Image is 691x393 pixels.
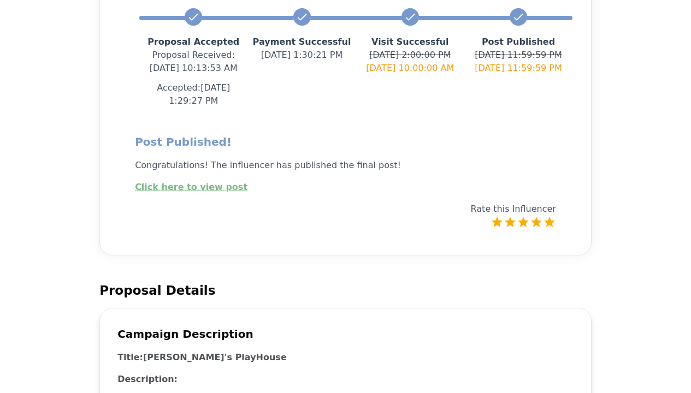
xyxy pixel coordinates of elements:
[117,351,341,364] h3: Title:
[464,35,572,49] p: Post Published
[247,49,356,62] p: [DATE] 1:30:21 PM
[464,49,572,62] p: [DATE] 11:59:59 PM
[464,62,572,75] p: [DATE] 11:59:59 PM
[356,49,464,62] p: [DATE] 2:00:00 PM
[139,49,247,75] p: Proposal Received : [DATE] 10:13:53 AM
[135,182,247,192] a: Click here to view post
[135,159,556,172] p: Congratulations! The influencer has published the final post!
[99,282,592,299] h2: Proposal Details
[356,62,464,75] p: [DATE] 10:00:00 AM
[139,81,247,108] p: Accepted: [DATE] 1:29:27 PM
[143,352,287,362] h3: [PERSON_NAME]'s PlayHouse
[117,373,341,386] h3: Description:
[247,35,356,49] p: Payment Successful
[135,134,556,150] h2: Post Published!
[117,326,574,342] h2: Campaign Description
[139,35,247,49] p: Proposal Accepted
[471,203,556,216] p: Rate this Influencer
[356,35,464,49] p: Visit Successful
